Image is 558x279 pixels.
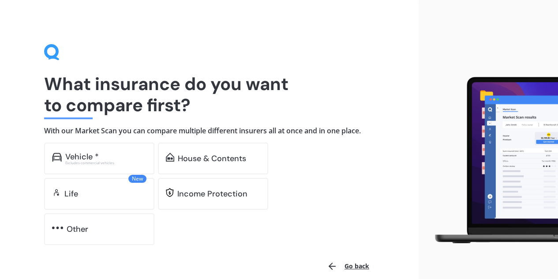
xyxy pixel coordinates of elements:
img: income.d9b7b7fb96f7e1c2addc.svg [166,188,174,197]
img: life.f720d6a2d7cdcd3ad642.svg [52,188,61,197]
span: New [128,175,146,183]
img: car.f15378c7a67c060ca3f3.svg [52,153,62,162]
div: Income Protection [177,189,247,198]
div: Excludes commercial vehicles [65,161,146,165]
div: Vehicle * [65,152,99,161]
img: other.81dba5aafe580aa69f38.svg [52,223,63,232]
div: House & Contents [178,154,246,163]
img: laptop.webp [426,73,558,247]
img: home-and-contents.b802091223b8502ef2dd.svg [166,153,174,162]
div: Life [64,189,78,198]
button: Go back [322,256,374,277]
h4: With our Market Scan you can compare multiple different insurers all at once and in one place. [44,126,374,136]
h1: What insurance do you want to compare first? [44,73,374,116]
div: Other [67,225,88,234]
